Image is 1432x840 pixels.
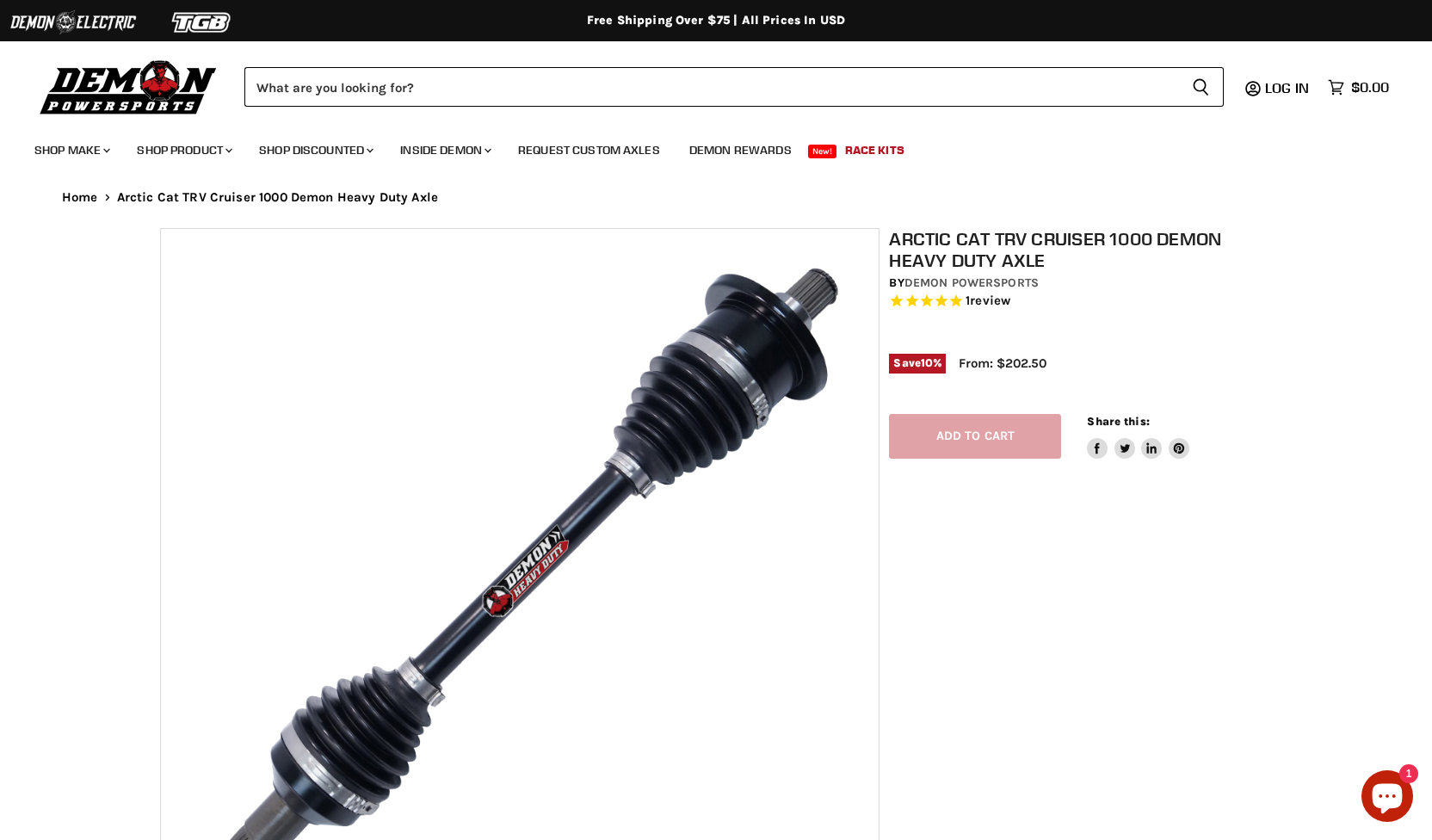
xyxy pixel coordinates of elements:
[889,228,1281,271] h1: Arctic Cat TRV Cruiser 1000 Demon Heavy Duty Axle
[1087,414,1189,460] aside: Share this:
[889,354,946,373] span: Save %
[808,145,837,158] span: New!
[889,274,1281,293] div: by
[62,190,98,205] a: Home
[1356,770,1418,826] inbox-online-store-chat: Shopify online store chat
[959,355,1046,371] span: From: $202.50
[124,133,243,168] a: Shop Product
[387,133,502,168] a: Inside Demon
[832,133,917,168] a: Race Kits
[1087,415,1149,428] span: Share this:
[970,293,1010,309] span: review
[244,67,1224,107] form: Product
[22,133,120,168] a: Shop Make
[966,293,1010,309] span: 1 reviews
[1351,79,1389,96] span: $0.00
[1257,80,1319,96] a: Log in
[28,190,1404,205] nav: Breadcrumbs
[9,6,138,39] img: Demon Electric Logo 2
[117,190,438,205] span: Arctic Cat TRV Cruiser 1000 Demon Heavy Duty Axle
[921,356,933,369] span: 10
[22,126,1385,168] ul: Main menu
[889,293,1281,311] span: Rated 5.0 out of 5 stars 1 reviews
[1319,75,1398,100] a: $0.00
[246,133,384,168] a: Shop Discounted
[904,275,1039,290] a: Demon Powersports
[138,6,267,39] img: TGB Logo 2
[676,133,805,168] a: Demon Rewards
[1265,79,1309,96] span: Log in
[244,67,1178,107] input: Search
[28,13,1404,28] div: Free Shipping Over $75 | All Prices In USD
[1178,67,1224,107] button: Search
[34,56,223,117] img: Demon Powersports
[505,133,673,168] a: Request Custom Axles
